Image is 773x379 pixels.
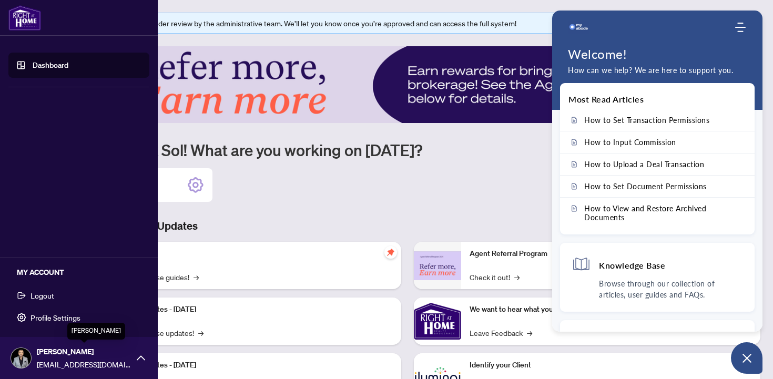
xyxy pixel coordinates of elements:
p: Agent Referral Program [470,248,752,260]
button: Profile Settings [8,309,149,326]
div: Your profile is currently under review by the administrative team. We’ll let you know once you’re... [73,17,754,29]
a: Dashboard [33,60,68,70]
img: Profile Icon [11,348,31,368]
span: How to Input Commission [584,138,676,147]
span: → [527,327,532,339]
p: We want to hear what you think! [470,304,752,315]
p: Browse through our collection of articles, user guides and FAQs. [599,278,743,300]
a: How to Set Transaction Permissions [560,109,755,131]
span: How to View and Restore Archived Documents [584,204,743,222]
p: How can we help? We are here to support you. [568,65,747,76]
a: Check it out!→ [470,271,520,283]
h3: Brokerage & Industry Updates [55,219,760,233]
p: Identify your Client [470,360,752,371]
img: logo [8,5,41,30]
h1: Welcome! [568,46,747,62]
span: [PERSON_NAME] [37,346,131,357]
span: → [194,271,199,283]
div: Knowledge BaseBrowse through our collection of articles, user guides and FAQs. [560,243,755,312]
span: → [198,327,204,339]
img: logo [568,17,589,38]
p: Platform Updates - [DATE] [110,360,393,371]
div: [PERSON_NAME] [67,323,125,340]
span: How to Upload a Deal Transaction [584,160,704,169]
a: How to Set Document Permissions [560,176,755,197]
img: Agent Referral Program [414,251,461,280]
span: → [514,271,520,283]
img: Slide 0 [55,46,760,123]
span: Company logo [568,17,589,38]
span: [EMAIL_ADDRESS][DOMAIN_NAME] [37,358,131,370]
p: Platform Updates - [DATE] [110,304,393,315]
button: Open asap [731,342,762,374]
a: How to View and Restore Archived Documents [560,198,755,228]
h5: MY ACCOUNT [17,267,149,278]
span: How to Set Transaction Permissions [584,116,709,125]
a: How to Input Commission [560,131,755,153]
div: Modules Menu [734,22,747,33]
a: How to Upload a Deal Transaction [560,153,755,175]
a: Leave Feedback→ [470,327,532,339]
p: Self-Help [110,248,393,260]
h1: Welcome back Sol! What are you working on [DATE]? [55,140,760,160]
span: Logout [30,287,54,304]
span: Profile Settings [30,309,80,326]
h4: Knowledge Base [599,260,665,271]
button: Logout [8,286,149,304]
span: How to Set Document Permissions [584,182,707,191]
img: We want to hear what you think! [414,298,461,345]
span: pushpin [384,246,397,259]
